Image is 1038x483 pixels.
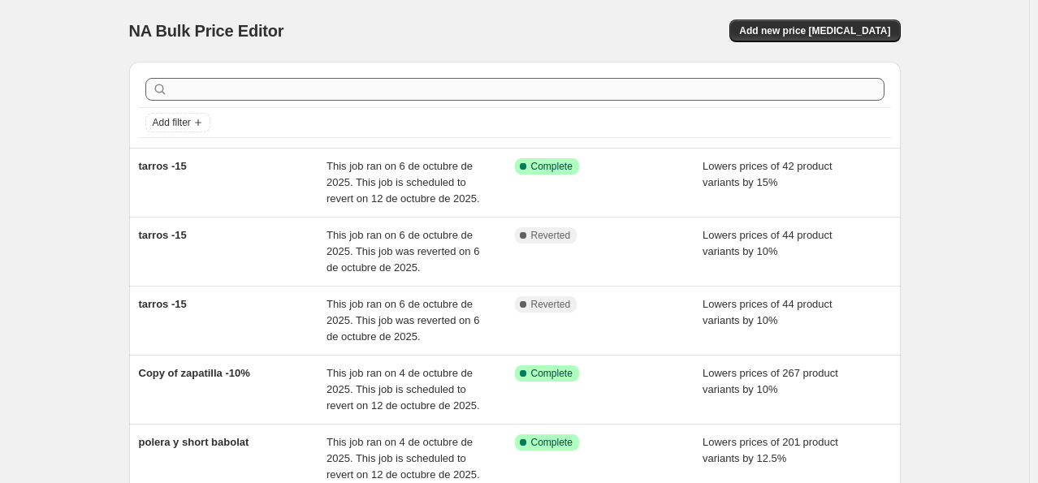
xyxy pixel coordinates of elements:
[703,298,833,326] span: Lowers prices of 44 product variants by 10%
[145,113,210,132] button: Add filter
[139,436,249,448] span: polera y short babolat
[139,367,250,379] span: Copy of zapatilla -10%
[139,229,187,241] span: tarros -15
[703,229,833,257] span: Lowers prices of 44 product variants by 10%
[531,367,573,380] span: Complete
[703,367,838,395] span: Lowers prices of 267 product variants by 10%
[531,229,571,242] span: Reverted
[139,298,187,310] span: tarros -15
[531,298,571,311] span: Reverted
[129,22,284,40] span: NA Bulk Price Editor
[327,298,479,343] span: This job ran on 6 de octubre de 2025. This job was reverted on 6 de octubre de 2025.
[327,229,479,274] span: This job ran on 6 de octubre de 2025. This job was reverted on 6 de octubre de 2025.
[531,436,573,449] span: Complete
[739,24,890,37] span: Add new price [MEDICAL_DATA]
[327,367,480,412] span: This job ran on 4 de octubre de 2025. This job is scheduled to revert on 12 de octubre de 2025.
[153,116,191,129] span: Add filter
[531,160,573,173] span: Complete
[327,160,480,205] span: This job ran on 6 de octubre de 2025. This job is scheduled to revert on 12 de octubre de 2025.
[327,436,480,481] span: This job ran on 4 de octubre de 2025. This job is scheduled to revert on 12 de octubre de 2025.
[729,19,900,42] button: Add new price [MEDICAL_DATA]
[703,436,838,464] span: Lowers prices of 201 product variants by 12.5%
[139,160,187,172] span: tarros -15
[703,160,833,188] span: Lowers prices of 42 product variants by 15%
